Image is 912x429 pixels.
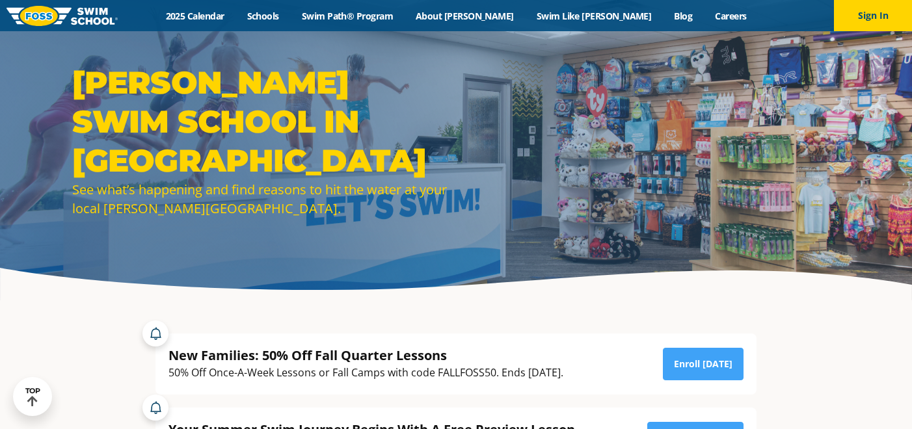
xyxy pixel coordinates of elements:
div: TOP [25,387,40,407]
a: Enroll [DATE] [663,348,744,380]
a: Swim Like [PERSON_NAME] [525,10,663,22]
img: FOSS Swim School Logo [7,6,118,26]
h1: [PERSON_NAME] Swim School in [GEOGRAPHIC_DATA] [72,63,449,180]
div: 50% Off Once-A-Week Lessons or Fall Camps with code FALLFOSS50. Ends [DATE]. [168,364,563,382]
a: About [PERSON_NAME] [405,10,526,22]
a: Blog [663,10,704,22]
a: Swim Path® Program [290,10,404,22]
div: See what’s happening and find reasons to hit the water at your local [PERSON_NAME][GEOGRAPHIC_DATA]. [72,180,449,218]
a: Schools [235,10,290,22]
a: 2025 Calendar [154,10,235,22]
div: New Families: 50% Off Fall Quarter Lessons [168,346,563,364]
a: Careers [704,10,758,22]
